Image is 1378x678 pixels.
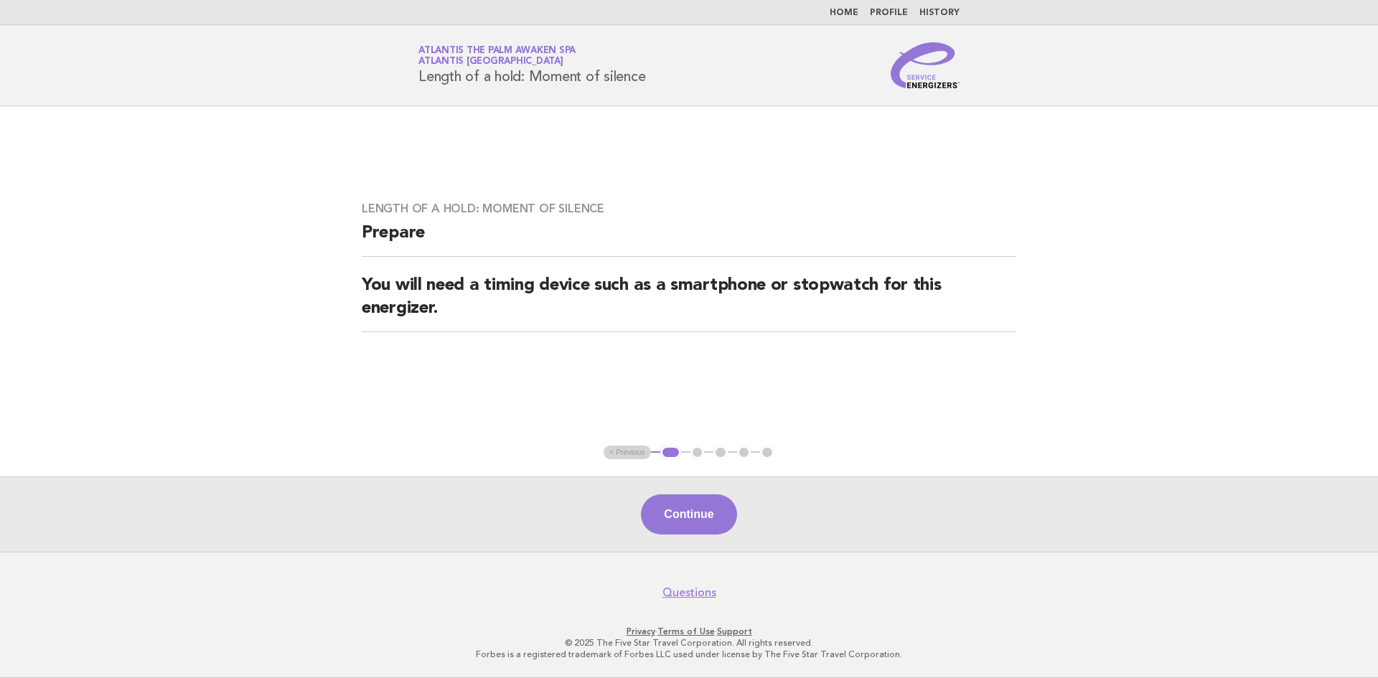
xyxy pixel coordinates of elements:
[657,626,715,636] a: Terms of Use
[362,222,1016,257] h2: Prepare
[660,446,681,460] button: 1
[919,9,960,17] a: History
[362,274,1016,332] h2: You will need a timing device such as a smartphone or stopwatch for this energizer.
[418,46,576,66] a: Atlantis The Palm Awaken SpaAtlantis [GEOGRAPHIC_DATA]
[627,626,655,636] a: Privacy
[717,626,752,636] a: Support
[250,626,1128,637] p: · ·
[830,9,858,17] a: Home
[362,202,1016,216] h3: Length of a hold: Moment of silence
[891,42,960,88] img: Service Energizers
[418,47,645,84] h1: Length of a hold: Moment of silence
[641,494,736,535] button: Continue
[662,585,716,600] a: Questions
[250,649,1128,660] p: Forbes is a registered trademark of Forbes LLC used under license by The Five Star Travel Corpora...
[418,57,563,67] span: Atlantis [GEOGRAPHIC_DATA]
[250,637,1128,649] p: © 2025 The Five Star Travel Corporation. All rights reserved.
[870,9,908,17] a: Profile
